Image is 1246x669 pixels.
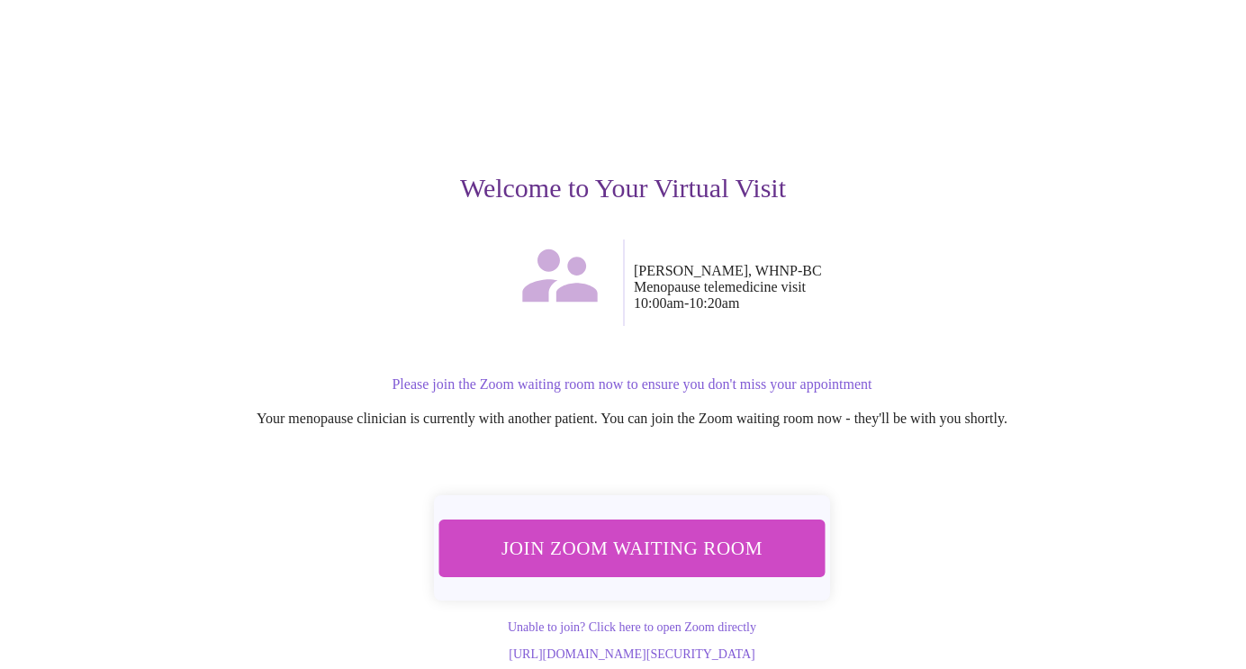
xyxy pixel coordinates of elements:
p: Your menopause clinician is currently with another patient. You can join the Zoom waiting room no... [86,411,1178,427]
a: [URL][DOMAIN_NAME][SECURITY_DATA] [509,647,754,661]
p: Please join the Zoom waiting room now to ensure you don't miss your appointment [86,376,1178,393]
a: Unable to join? Click here to open Zoom directly [508,620,756,634]
button: Join Zoom Waiting Room [439,520,826,576]
h3: Welcome to Your Virtual Visit [68,173,1178,203]
p: [PERSON_NAME], WHNP-BC Menopause telemedicine visit 10:00am - 10:20am [634,263,1178,312]
span: Join Zoom Waiting Room [463,531,801,565]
